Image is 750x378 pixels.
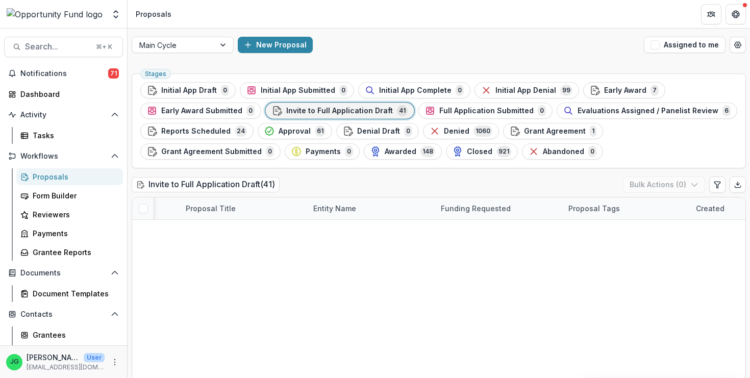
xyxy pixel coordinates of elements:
a: Form Builder [16,187,123,204]
span: Grant Agreement [524,127,586,136]
button: Early Award Submitted0 [140,103,261,119]
span: 61 [315,125,326,137]
button: Denied1060 [423,123,499,139]
button: Reports Scheduled24 [140,123,254,139]
img: Opportunity Fund logo [7,8,103,20]
button: Open Documents [4,265,123,281]
button: Abandoned0 [522,143,603,160]
span: 71 [108,68,119,79]
span: 41 [397,105,408,116]
span: 99 [560,85,572,96]
button: More [109,356,121,368]
div: Entity Name [307,197,435,219]
div: Form Builder [33,190,115,201]
button: Full Application Submitted0 [418,103,553,119]
span: 1060 [473,125,492,137]
button: Grant Agreement Submitted0 [140,143,281,160]
div: Jake Goodman [10,359,19,365]
div: Created [690,203,731,214]
span: 0 [538,105,546,116]
span: Activity [20,111,107,119]
span: Contacts [20,310,107,319]
button: Assigned to me [644,37,726,53]
span: Full Application Submitted [439,107,534,115]
button: Export table data [730,177,746,193]
span: Abandoned [543,147,584,156]
a: Document Templates [16,285,123,302]
nav: breadcrumb [132,7,176,21]
a: Payments [16,225,123,242]
span: 1 [590,125,596,137]
span: Early Award [604,86,646,95]
span: Reports Scheduled [161,127,231,136]
span: Notifications [20,69,108,78]
span: 0 [345,146,353,157]
span: Awarded [385,147,416,156]
button: Bulk Actions (0) [623,177,705,193]
div: Reviewers [33,209,115,220]
div: Proposal Tags [562,197,690,219]
span: 0 [588,146,596,157]
span: Denial Draft [357,127,400,136]
a: Reviewers [16,206,123,223]
p: [EMAIL_ADDRESS][DOMAIN_NAME] [27,363,105,372]
button: Denial Draft0 [336,123,419,139]
button: Evaluations Assigned / Panelist Review6 [557,103,737,119]
span: Closed [467,147,492,156]
div: Tasks [33,130,115,141]
button: Edit table settings [709,177,726,193]
span: Approval [279,127,311,136]
div: Proposal Title [180,203,242,214]
button: Approval61 [258,123,332,139]
span: 0 [221,85,229,96]
span: Documents [20,269,107,278]
span: Initial App Submitted [261,86,335,95]
span: 0 [266,146,274,157]
a: Dashboard [4,86,123,103]
div: Document Templates [33,288,115,299]
button: Awarded148 [364,143,442,160]
button: Initial App Submitted0 [240,82,354,98]
button: Invite to Full Application Draft41 [265,103,414,119]
p: [PERSON_NAME] [27,352,80,363]
span: Stages [145,70,166,78]
button: Payments0 [285,143,360,160]
div: Grantee Reports [33,247,115,258]
div: Funding Requested [435,203,517,214]
div: Proposal Title [180,197,307,219]
button: Closed921 [446,143,518,160]
button: Grant Agreement1 [503,123,603,139]
span: 148 [420,146,435,157]
a: Proposals [16,168,123,185]
button: Initial App Denial99 [474,82,579,98]
div: Dashboard [20,89,115,99]
div: Proposals [33,171,115,182]
div: Entity Name [307,203,362,214]
span: Grant Agreement Submitted [161,147,262,156]
button: Early Award7 [583,82,665,98]
div: Proposals [136,9,171,19]
button: Open table manager [730,37,746,53]
div: Grantees [33,330,115,340]
button: New Proposal [238,37,313,53]
span: Early Award Submitted [161,107,242,115]
a: Grantees [16,326,123,343]
span: Initial App Draft [161,86,217,95]
div: Funding Requested [435,197,562,219]
a: Grantee Reports [16,244,123,261]
span: 0 [246,105,255,116]
span: 0 [456,85,464,96]
button: Initial App Draft0 [140,82,236,98]
span: Denied [444,127,469,136]
span: Initial App Complete [379,86,452,95]
span: Evaluations Assigned / Panelist Review [578,107,718,115]
span: Search... [25,42,90,52]
span: 0 [404,125,412,137]
span: 6 [722,105,731,116]
div: ⌘ + K [94,41,114,53]
p: User [84,353,105,362]
div: Proposal Tags [562,203,626,214]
